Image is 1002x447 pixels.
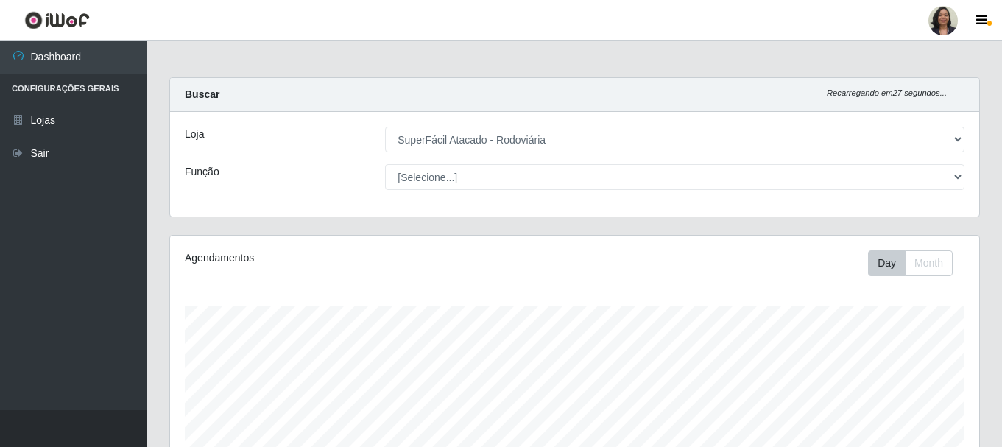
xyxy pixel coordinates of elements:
[868,250,964,276] div: Toolbar with button groups
[868,250,953,276] div: First group
[185,88,219,100] strong: Buscar
[185,127,204,142] label: Loja
[905,250,953,276] button: Month
[827,88,947,97] i: Recarregando em 27 segundos...
[185,250,497,266] div: Agendamentos
[185,164,219,180] label: Função
[24,11,90,29] img: CoreUI Logo
[868,250,906,276] button: Day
